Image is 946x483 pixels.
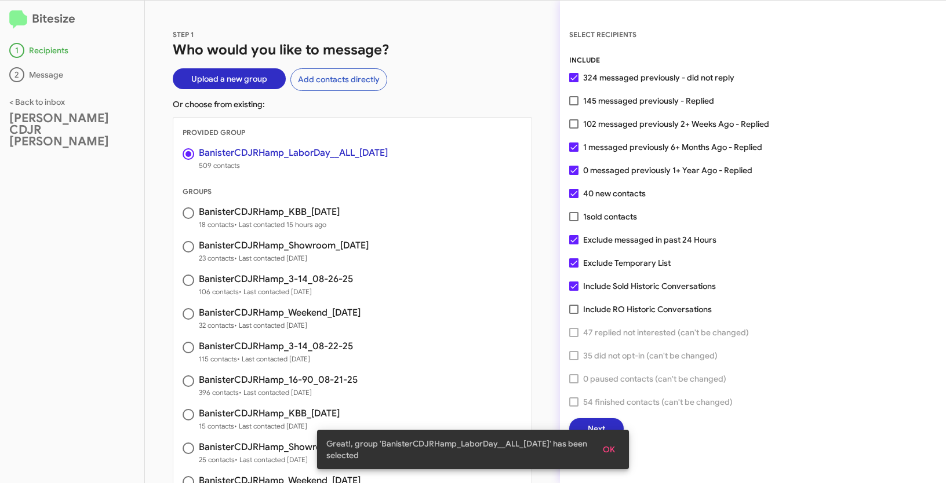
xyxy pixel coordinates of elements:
[583,302,712,316] span: Include RO Historic Conversations
[199,275,353,284] h3: BanisterCDJRHamp_3-14_08-26-25
[569,30,636,39] span: SELECT RECIPIENTS
[199,442,369,452] h3: BanisterCDJRHamp_Showroom_[DATE]
[199,207,340,217] h3: BanisterCDJRHamp_KBB_[DATE]
[583,71,734,85] span: 324 messaged previously - did not reply
[583,210,637,224] span: 1
[583,186,646,200] span: 40 new contacts
[199,160,388,171] span: 509 contacts
[290,68,387,91] button: Add contacts directly
[9,10,135,29] h2: Bitesize
[199,375,358,385] h3: BanisterCDJRHamp_16-90_08-21-25
[199,454,369,466] span: 25 contacts
[583,256,671,270] span: Exclude Temporary List
[173,127,532,138] div: PROVIDED GROUP
[199,409,340,418] h3: BanisterCDJRHamp_KBB_[DATE]
[234,321,307,330] span: • Last contacted [DATE]
[569,54,937,66] div: INCLUDE
[583,94,714,108] span: 145 messaged previously - Replied
[583,372,726,386] span: 0 paused contacts (can't be changed)
[199,219,340,230] span: 18 contacts
[199,148,388,158] h3: BanisterCDJRHamp_LaborDay__ALL_[DATE]
[583,279,716,293] span: Include Sold Historic Conversations
[234,254,307,262] span: • Last contacted [DATE]
[239,388,312,397] span: • Last contacted [DATE]
[173,41,532,59] h1: Who would you like to message?
[199,286,353,298] span: 106 contacts
[199,241,369,250] h3: BanisterCDJRHamp_Showroom_[DATE]
[199,253,369,264] span: 23 contacts
[173,98,532,110] p: Or choose from existing:
[594,439,624,460] button: OK
[173,30,194,39] span: STEP 1
[235,455,308,464] span: • Last contacted [DATE]
[9,67,24,82] div: 2
[199,342,353,351] h3: BanisterCDJRHamp_3-14_08-22-25
[199,353,353,365] span: 115 contacts
[587,211,637,222] span: sold contacts
[583,117,769,131] span: 102 messaged previously 2+ Weeks Ago - Replied
[9,10,27,29] img: logo-minimal.svg
[583,140,762,154] span: 1 messaged previously 6+ Months Ago - Replied
[9,67,135,82] div: Message
[199,420,340,432] span: 15 contacts
[583,325,749,339] span: 47 replied not interested (can't be changed)
[583,233,716,247] span: Exclude messaged in past 24 Hours
[9,112,135,147] div: [PERSON_NAME] CDJR [PERSON_NAME]
[173,68,286,89] button: Upload a new group
[326,438,590,461] span: Great!, group 'BanisterCDJRHamp_LaborDay__ALL_[DATE]' has been selected
[237,354,310,363] span: • Last contacted [DATE]
[199,387,358,398] span: 396 contacts
[603,439,615,460] span: OK
[199,320,361,331] span: 32 contacts
[234,220,326,229] span: • Last contacted 15 hours ago
[583,349,718,363] span: 35 did not opt-in (can't be changed)
[9,43,24,58] div: 1
[583,163,752,177] span: 0 messaged previously 1+ Year Ago - Replied
[173,186,532,197] div: GROUPS
[234,422,307,430] span: • Last contacted [DATE]
[239,287,312,296] span: • Last contacted [DATE]
[199,308,361,317] h3: BanisterCDJRHamp_Weekend_[DATE]
[9,43,135,58] div: Recipients
[9,97,65,107] a: < Back to inbox
[191,68,267,89] span: Upload a new group
[583,395,733,409] span: 54 finished contacts (can't be changed)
